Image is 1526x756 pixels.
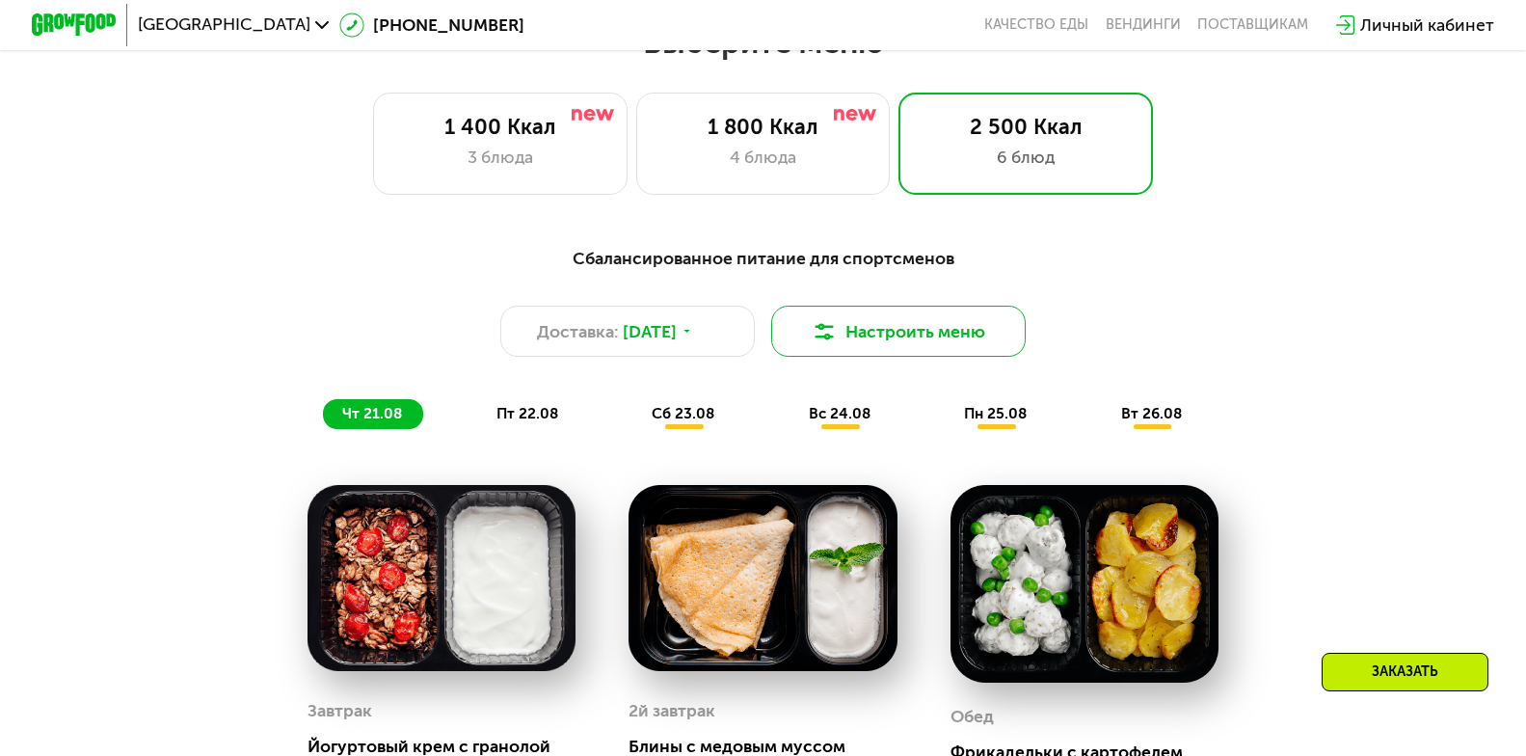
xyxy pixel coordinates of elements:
div: Личный кабинет [1360,13,1494,38]
span: сб 23.08 [652,405,714,422]
span: [DATE] [623,319,677,344]
div: Заказать [1322,653,1488,691]
div: Завтрак [308,695,372,727]
span: Доставка: [537,319,619,344]
div: поставщикам [1197,16,1308,34]
a: [PHONE_NUMBER] [339,13,524,38]
div: 1 800 Ккал [658,115,869,140]
div: 2й завтрак [629,695,715,727]
span: пт 22.08 [496,405,558,422]
div: 4 блюда [658,145,869,170]
div: Сбалансированное питание для спортсменов [136,246,1391,272]
button: Настроить меню [771,306,1026,357]
div: 2 500 Ккал [921,115,1131,140]
div: Обед [950,701,994,733]
a: Качество еды [984,16,1088,34]
span: вс 24.08 [809,405,870,422]
span: чт 21.08 [342,405,402,422]
div: 1 400 Ккал [395,115,605,140]
div: 3 блюда [395,145,605,170]
div: 6 блюд [921,145,1131,170]
span: пн 25.08 [964,405,1027,422]
span: [GEOGRAPHIC_DATA] [138,16,310,34]
a: Вендинги [1106,16,1181,34]
span: вт 26.08 [1121,405,1182,422]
